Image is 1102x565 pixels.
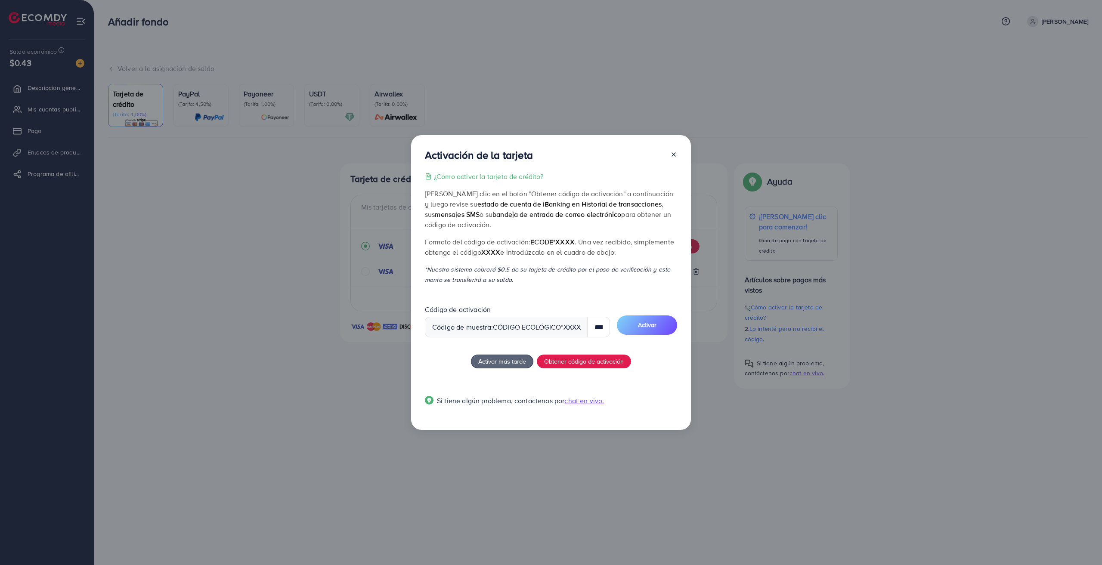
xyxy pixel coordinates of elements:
font: ¿Cómo activar la tarjeta de crédito? [434,172,543,181]
font: *Nuestro sistema cobrará $0.5 de su tarjeta de crédito por el paso de verificación y este monto s... [425,265,670,284]
font: . Una vez recibido, simplemente obtenga el código [425,237,674,257]
font: estado de cuenta de iBanking en Historial de transacciones [477,199,662,209]
button: Obtener código de activación [537,355,631,368]
font: Formato del código de activación: [425,237,530,247]
font: XXXX [481,247,501,257]
font: Si tiene algún problema, contáctenos por [437,396,564,405]
font: mensajes SMS [435,210,480,219]
button: Activar más tarde [471,355,533,368]
font: Activar más tarde [478,357,526,366]
img: Guía emergente [425,396,433,404]
font: para obtener un código de activación. [425,210,671,229]
font: ecode*XXXX [530,237,575,247]
font: Activar [638,321,656,329]
font: chat en vivo. [564,396,604,405]
font: Código de activación [425,305,491,314]
font: [PERSON_NAME] clic en el botón "Obtener código de activación" a continuación y luego revise su [425,189,673,209]
button: Activar [617,315,677,335]
font: bandeja de entrada de correo electrónico [492,210,621,219]
font: código ecológico [493,322,561,332]
font: Activación de la tarjeta [425,148,533,162]
font: e introdúzcalo en el cuadro de abajo. [500,247,616,257]
font: Obtener código de activación [544,357,624,366]
font: Código de muestra: [432,322,493,332]
font: o su [480,210,492,219]
font: , sus [425,199,663,219]
iframe: Charlar [1065,526,1096,559]
font: *XXXX [561,322,581,332]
